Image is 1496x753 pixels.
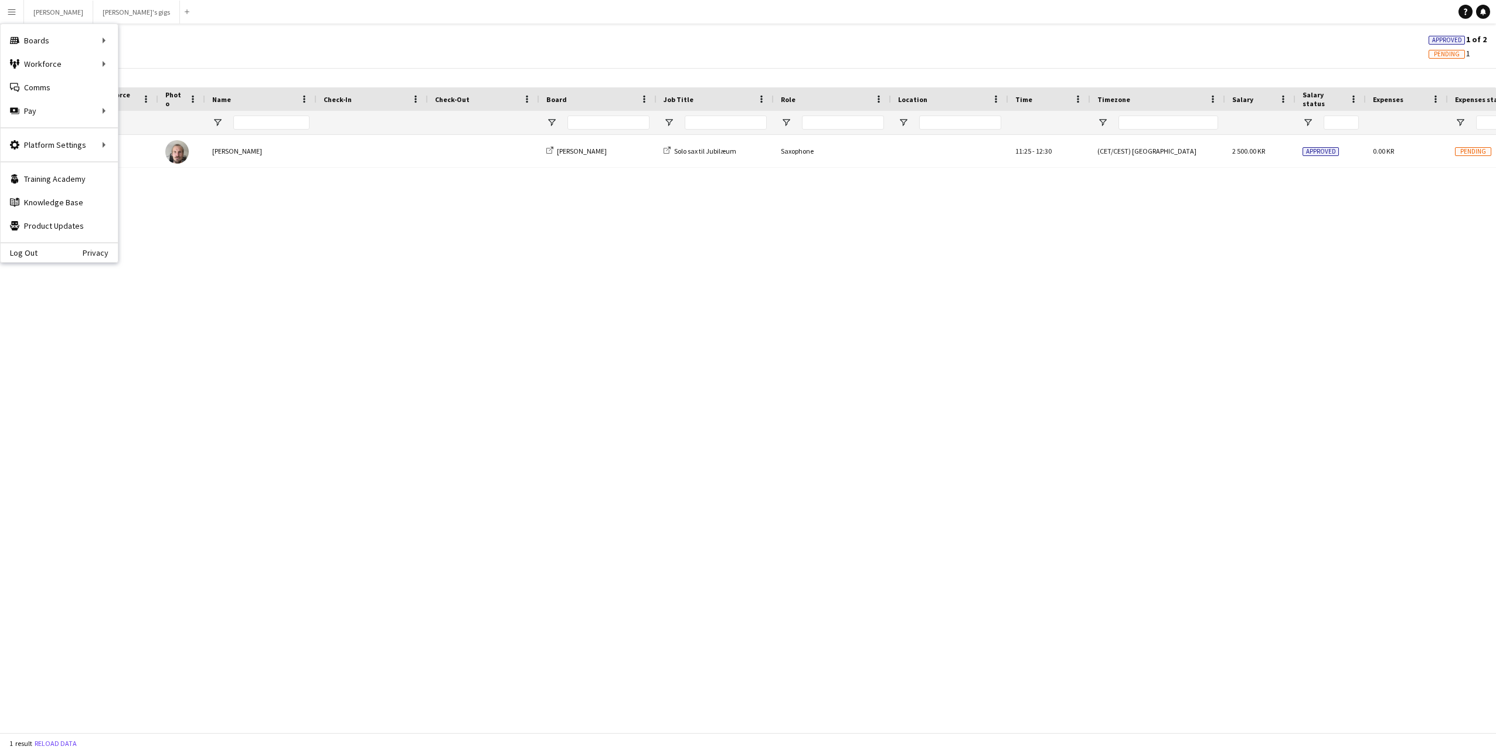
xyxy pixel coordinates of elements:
[165,140,189,164] img: Andreas Bøttiger
[557,147,607,155] span: [PERSON_NAME]
[212,117,223,128] button: Open Filter Menu
[1324,116,1359,130] input: Salary status Filter Input
[546,147,607,155] a: [PERSON_NAME]
[898,95,927,104] span: Location
[1429,34,1487,45] span: 1 of 2
[1455,147,1491,156] span: Pending
[24,1,93,23] button: [PERSON_NAME]
[233,116,310,130] input: Name Filter Input
[1036,147,1052,155] span: 12:30
[774,135,891,167] div: Saxophone
[546,95,567,104] span: Board
[165,90,184,108] span: Photo
[88,135,158,167] div: 105
[781,117,791,128] button: Open Filter Menu
[1,133,118,157] div: Platform Settings
[781,95,795,104] span: Role
[1373,147,1394,155] span: 0.00 KR
[1097,117,1108,128] button: Open Filter Menu
[1090,135,1225,167] div: (CET/CEST) [GEOGRAPHIC_DATA]
[324,95,352,104] span: Check-In
[1015,147,1031,155] span: 11:25
[1432,36,1462,44] span: Approved
[1303,117,1313,128] button: Open Filter Menu
[567,116,650,130] input: Board Filter Input
[1232,147,1265,155] span: 2 500.00 KR
[1303,147,1339,156] span: Approved
[546,117,557,128] button: Open Filter Menu
[898,117,909,128] button: Open Filter Menu
[919,116,1001,130] input: Location Filter Input
[664,117,674,128] button: Open Filter Menu
[1,191,118,214] a: Knowledge Base
[205,135,317,167] div: [PERSON_NAME]
[1,248,38,257] a: Log Out
[664,147,736,155] a: Solo sax til Jubilæum
[674,147,736,155] span: Solo sax til Jubilæum
[1232,95,1253,104] span: Salary
[1097,95,1130,104] span: Timezone
[1,99,118,123] div: Pay
[1429,48,1470,59] span: 1
[32,737,79,750] button: Reload data
[1303,90,1345,108] span: Salary status
[1434,50,1460,58] span: Pending
[93,1,180,23] button: [PERSON_NAME]'s gigs
[1,52,118,76] div: Workforce
[1015,95,1032,104] span: Time
[1373,95,1403,104] span: Expenses
[1,167,118,191] a: Training Academy
[1,29,118,52] div: Boards
[1455,117,1466,128] button: Open Filter Menu
[1,214,118,238] a: Product Updates
[83,248,118,257] a: Privacy
[802,116,884,130] input: Role Filter Input
[435,95,470,104] span: Check-Out
[1118,116,1218,130] input: Timezone Filter Input
[1032,147,1035,155] span: -
[1,76,118,99] a: Comms
[212,95,231,104] span: Name
[685,116,767,130] input: Job Title Filter Input
[664,95,693,104] span: Job Title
